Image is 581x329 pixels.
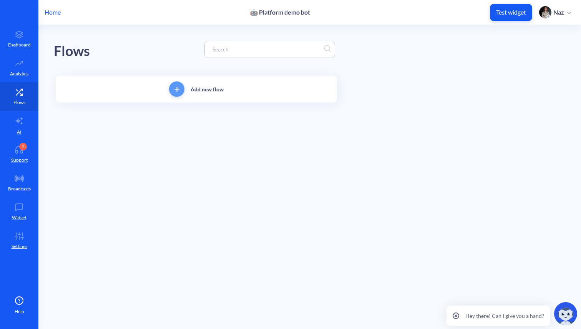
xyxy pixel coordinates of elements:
[465,312,544,320] p: Hey there! Can I give you a hand?
[496,8,526,16] p: Test widget
[250,8,310,16] p: 🤖 Platform demo bot
[535,5,575,19] button: user photoNaz
[169,81,184,97] button: add
[11,157,28,164] p: Support
[15,308,24,315] span: Help
[12,214,27,221] p: Widget
[539,6,551,18] img: user photo
[553,8,564,17] p: Naz
[12,243,27,250] p: Settings
[54,40,90,62] div: Flows
[19,143,27,150] div: 5
[490,4,532,21] button: Test widget
[10,70,28,77] p: Analytics
[554,302,577,325] img: copilot-icon.svg
[45,8,61,17] p: Home
[209,45,324,54] input: Search
[8,41,31,48] p: Dashboard
[191,85,224,93] p: Add new flow
[17,129,22,136] p: AI
[8,185,31,192] p: Broadcasts
[13,99,25,106] p: Flows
